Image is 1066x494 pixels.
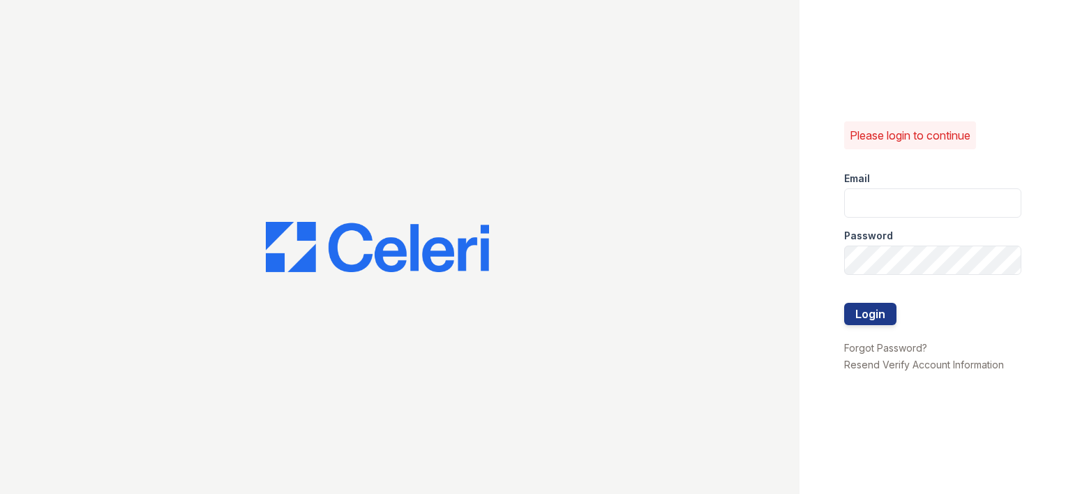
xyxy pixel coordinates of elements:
[844,229,893,243] label: Password
[844,342,927,354] a: Forgot Password?
[844,359,1004,370] a: Resend Verify Account Information
[844,303,896,325] button: Login
[266,222,489,272] img: CE_Logo_Blue-a8612792a0a2168367f1c8372b55b34899dd931a85d93a1a3d3e32e68fde9ad4.png
[844,172,870,186] label: Email
[850,127,970,144] p: Please login to continue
